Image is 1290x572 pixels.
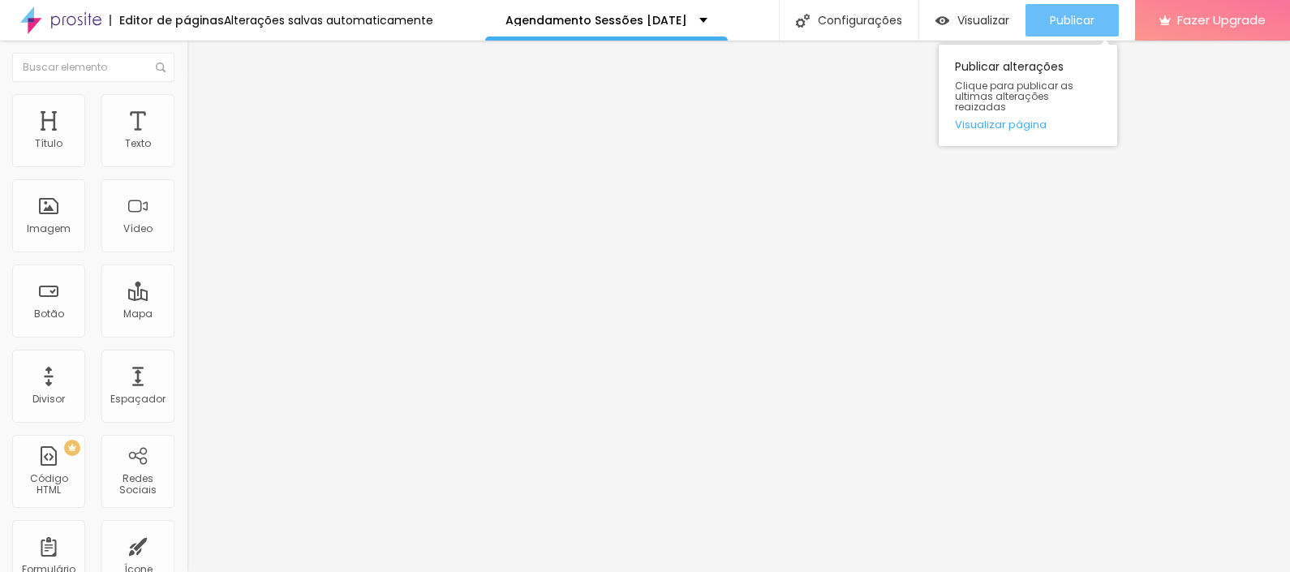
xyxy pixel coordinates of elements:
[16,473,80,497] div: Código HTML
[919,4,1026,37] button: Visualizar
[955,80,1101,113] span: Clique para publicar as ultimas alterações reaizadas
[34,308,64,320] div: Botão
[156,62,166,72] img: Icone
[1050,14,1094,27] span: Publicar
[935,14,949,28] img: view-1.svg
[123,308,153,320] div: Mapa
[110,15,224,26] div: Editor de páginas
[1026,4,1119,37] button: Publicar
[1177,13,1266,27] span: Fazer Upgrade
[32,394,65,405] div: Divisor
[125,138,151,149] div: Texto
[110,394,166,405] div: Espaçador
[105,473,170,497] div: Redes Sociais
[12,53,174,82] input: Buscar elemento
[187,41,1290,572] iframe: Editor
[955,119,1101,130] a: Visualizar página
[35,138,62,149] div: Título
[505,15,687,26] p: Agendamento Sessões [DATE]
[957,14,1009,27] span: Visualizar
[224,15,433,26] div: Alterações salvas automaticamente
[27,223,71,234] div: Imagem
[123,223,153,234] div: Vídeo
[796,14,810,28] img: Icone
[939,45,1117,146] div: Publicar alterações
